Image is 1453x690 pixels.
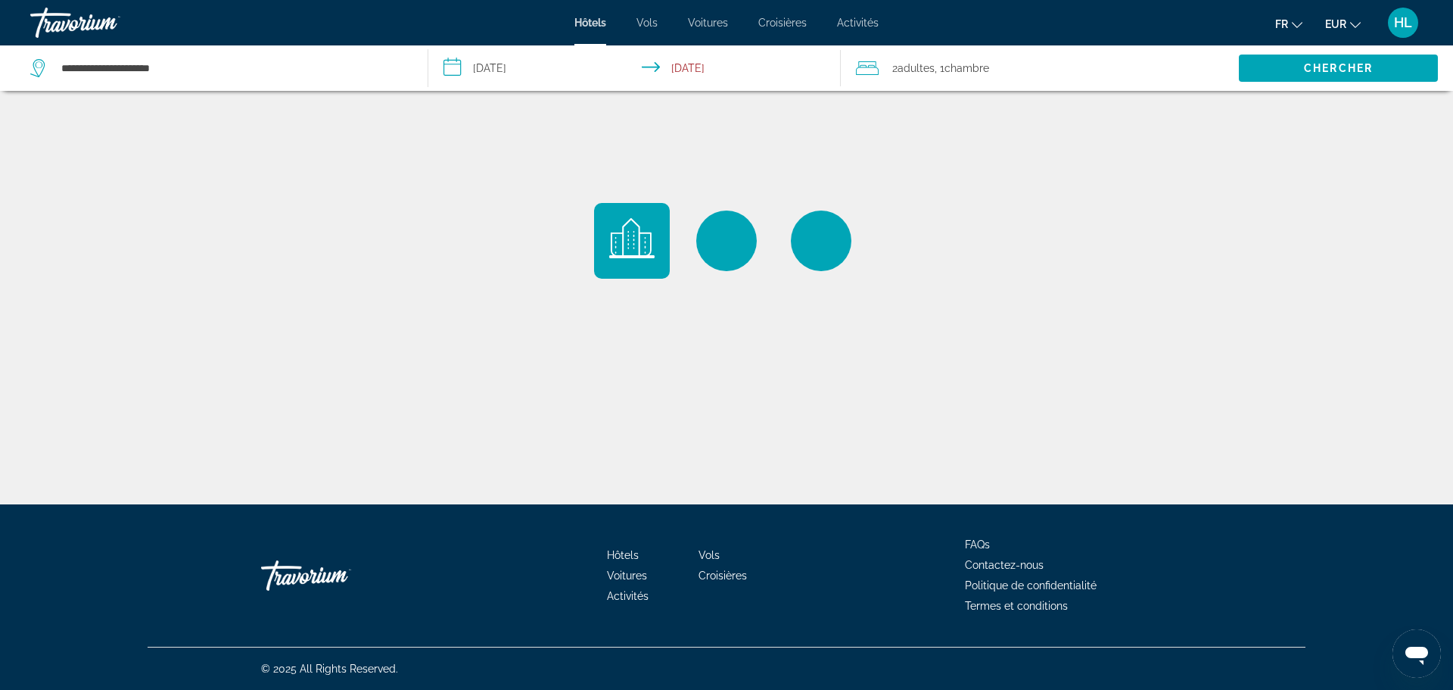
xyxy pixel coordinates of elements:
[428,45,842,91] button: Select check in and out date
[935,58,989,79] span: , 1
[965,579,1097,592] a: Politique de confidentialité
[758,17,807,29] a: Croisières
[607,590,649,602] a: Activités
[698,549,720,561] a: Vols
[1325,18,1346,30] span: EUR
[1275,13,1302,35] button: Change language
[892,58,935,79] span: 2
[1239,55,1438,82] button: Search
[965,539,990,551] a: FAQs
[965,600,1068,612] a: Termes et conditions
[261,553,412,598] a: Go Home
[898,62,935,74] span: Adultes
[837,17,879,29] a: Activités
[1304,62,1373,74] span: Chercher
[965,559,1044,571] a: Contactez-nous
[841,45,1239,91] button: Travelers: 2 adults, 0 children
[607,570,647,582] a: Voitures
[60,57,405,80] input: Search hotel destination
[1325,13,1361,35] button: Change currency
[636,17,658,29] a: Vols
[574,17,606,29] a: Hôtels
[1275,18,1288,30] span: fr
[1394,15,1412,30] span: HL
[1383,7,1423,39] button: User Menu
[607,549,639,561] a: Hôtels
[698,570,747,582] a: Croisières
[1392,629,1441,678] iframe: Bouton de lancement de la fenêtre de messagerie
[30,3,182,42] a: Travorium
[261,663,398,675] span: © 2025 All Rights Reserved.
[944,62,989,74] span: Chambre
[688,17,728,29] a: Voitures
